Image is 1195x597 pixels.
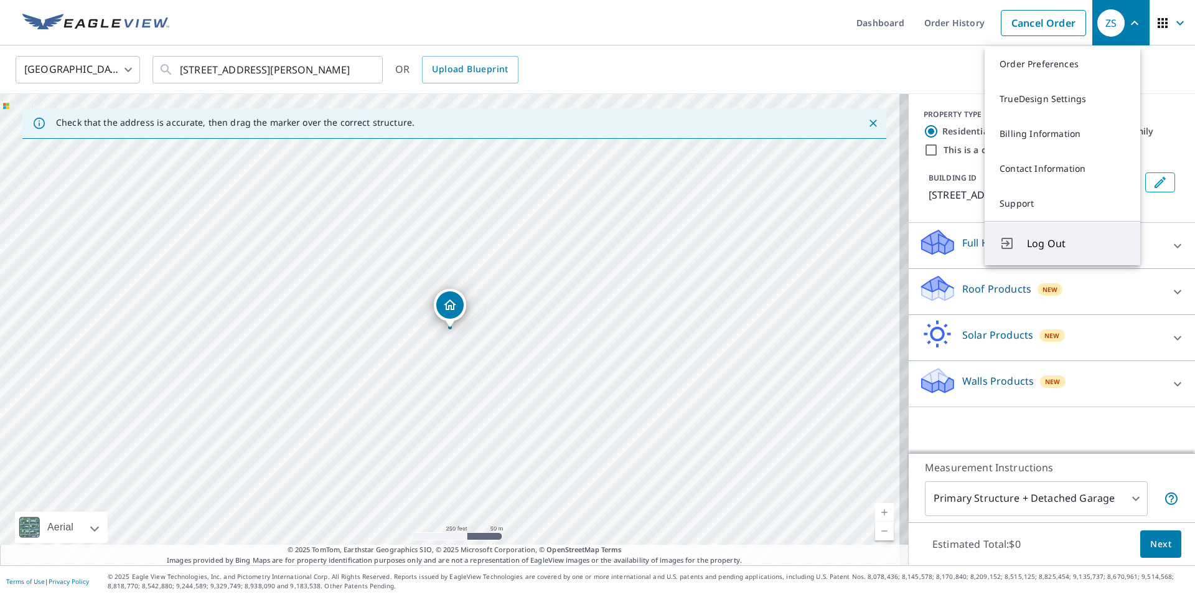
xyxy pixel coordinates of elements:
[985,186,1140,221] a: Support
[6,577,45,586] a: Terms of Use
[944,144,1018,156] label: This is a complex
[942,125,991,138] label: Residential
[180,52,357,87] input: Search by address or latitude-longitude
[962,235,1059,250] p: Full House Products
[44,512,77,543] div: Aerial
[1027,236,1125,251] span: Log Out
[922,530,1031,558] p: Estimated Total: $0
[962,327,1033,342] p: Solar Products
[962,281,1031,296] p: Roof Products
[6,578,89,585] p: |
[432,62,508,77] span: Upload Blueprint
[924,109,1180,120] div: PROPERTY TYPE
[875,522,894,540] a: Current Level 17, Zoom Out
[985,116,1140,151] a: Billing Information
[1001,10,1086,36] a: Cancel Order
[929,172,977,183] p: BUILDING ID
[919,366,1185,402] div: Walls ProductsNew
[919,320,1185,355] div: Solar ProductsNew
[985,82,1140,116] a: TrueDesign Settings
[288,545,622,555] span: © 2025 TomTom, Earthstar Geographics SIO, © 2025 Microsoft Corporation, ©
[962,374,1034,388] p: Walls Products
[1097,9,1125,37] div: ZS
[1164,491,1179,506] span: Your report will include the primary structure and a detached garage if one exists.
[22,14,169,32] img: EV Logo
[985,151,1140,186] a: Contact Information
[56,117,415,128] p: Check that the address is accurate, then drag the marker over the correct structure.
[434,289,466,327] div: Dropped pin, building 1, Residential property, 4089 Indian Camp Trl Howell, MI 48855
[925,481,1148,516] div: Primary Structure + Detached Garage
[1044,331,1060,341] span: New
[1140,530,1181,558] button: Next
[865,115,881,131] button: Close
[919,274,1185,309] div: Roof ProductsNew
[1145,172,1175,192] button: Edit building 1
[1150,537,1171,552] span: Next
[422,56,518,83] a: Upload Blueprint
[875,503,894,522] a: Current Level 17, Zoom In
[1045,377,1061,387] span: New
[919,228,1185,263] div: Full House ProductsNew
[985,47,1140,82] a: Order Preferences
[601,545,622,554] a: Terms
[395,56,518,83] div: OR
[925,460,1179,475] p: Measurement Instructions
[16,52,140,87] div: [GEOGRAPHIC_DATA]
[985,221,1140,265] button: Log Out
[108,572,1189,591] p: © 2025 Eagle View Technologies, Inc. and Pictometry International Corp. All Rights Reserved. Repo...
[1043,284,1058,294] span: New
[929,187,1140,202] p: [STREET_ADDRESS][PERSON_NAME]
[546,545,599,554] a: OpenStreetMap
[49,577,89,586] a: Privacy Policy
[15,512,108,543] div: Aerial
